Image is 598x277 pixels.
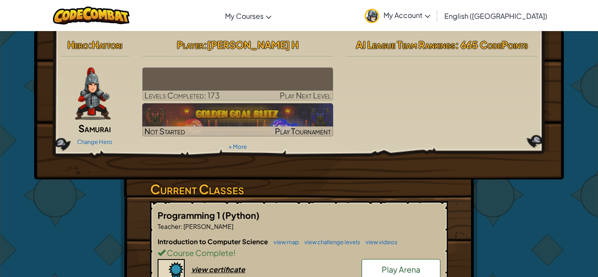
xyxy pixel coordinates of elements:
[158,222,181,230] span: Teacher
[207,39,299,51] span: [PERSON_NAME] H
[92,39,122,51] span: Hattori
[360,2,435,29] a: My Account
[229,143,247,150] a: + More
[222,210,260,221] span: (Python)
[142,103,334,137] img: Golden Goal
[275,126,331,136] span: Play Tournament
[142,67,334,101] a: Play Next Level
[225,11,264,21] span: My Courses
[77,138,113,145] a: Change Hero
[269,238,299,245] a: view map
[144,126,185,136] span: Not Started
[183,222,233,230] span: [PERSON_NAME]
[233,248,236,258] span: !
[361,238,397,245] a: view videos
[383,11,430,20] span: My Account
[53,7,130,25] img: CodeCombat logo
[177,39,204,51] span: Player
[365,9,379,23] img: avatar
[221,4,276,28] a: My Courses
[142,103,334,137] a: Not StartedPlay Tournament
[158,265,245,274] a: view certificate
[300,238,360,245] a: view challenge levels
[204,39,207,51] span: :
[75,67,111,120] img: samurai.pose.png
[144,90,220,100] span: Levels Completed: 173
[280,90,331,100] span: Play Next Level
[165,248,233,258] span: Course Complete
[158,210,222,221] span: Programming 1
[440,4,552,28] a: English ([GEOGRAPHIC_DATA])
[356,39,455,51] span: AI League Team Rankings
[444,11,547,21] span: English ([GEOGRAPHIC_DATA])
[78,122,111,134] span: Samurai
[455,39,528,51] span: : 665 CodePoints
[191,265,245,274] div: view certificate
[382,264,420,274] span: Play Arena
[150,179,448,199] h3: Current Classes
[158,237,269,245] span: Introduction to Computer Science
[181,222,183,230] span: :
[88,39,92,51] span: :
[67,39,88,51] span: Hero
